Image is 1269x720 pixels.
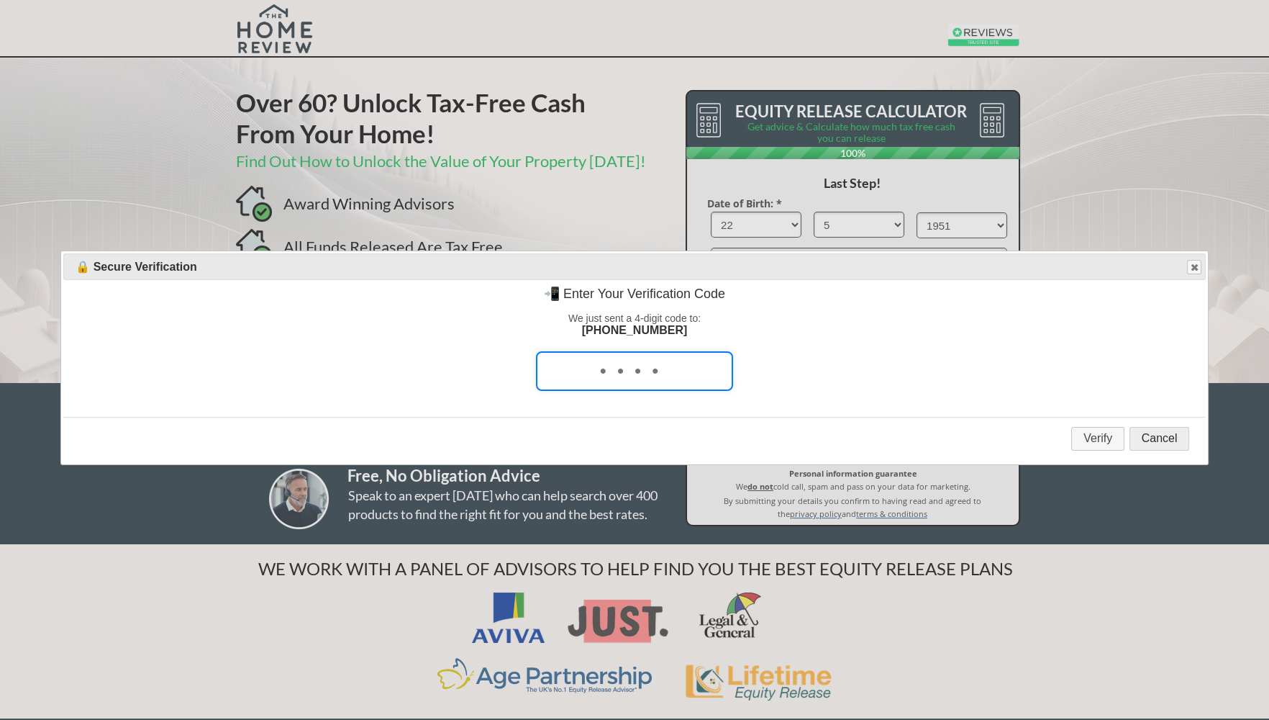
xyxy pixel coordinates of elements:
p: [PHONE_NUMBER] [75,324,1194,337]
span: 🔒 Secure Verification [76,260,1081,274]
p: We just sent a 4-digit code to: [75,312,1194,324]
p: 📲 Enter Your Verification Code [75,286,1194,302]
button: Verify [1071,427,1124,451]
input: •••• [536,351,733,391]
button: Close [1187,260,1201,274]
button: Cancel [1129,427,1190,451]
